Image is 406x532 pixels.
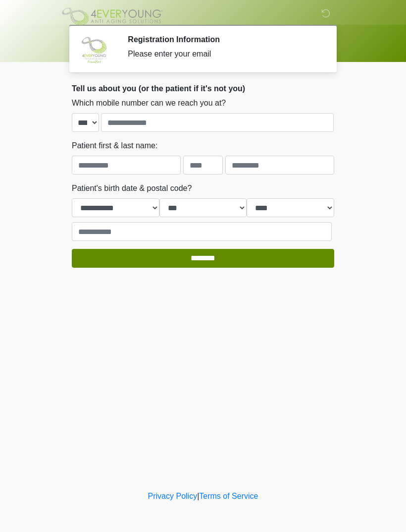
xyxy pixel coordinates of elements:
a: | [197,492,199,500]
img: Agent Avatar [79,35,109,64]
a: Terms of Service [199,492,258,500]
label: Patient's birth date & postal code? [72,182,192,194]
label: Patient first & last name: [72,140,157,152]
h2: Registration Information [128,35,319,44]
img: 4Ever Young Frankfort Logo [62,7,163,25]
label: Which mobile number can we reach you at? [72,97,226,109]
div: Please enter your email [128,48,319,60]
h2: Tell us about you (or the patient if it's not you) [72,84,334,93]
a: Privacy Policy [148,492,198,500]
